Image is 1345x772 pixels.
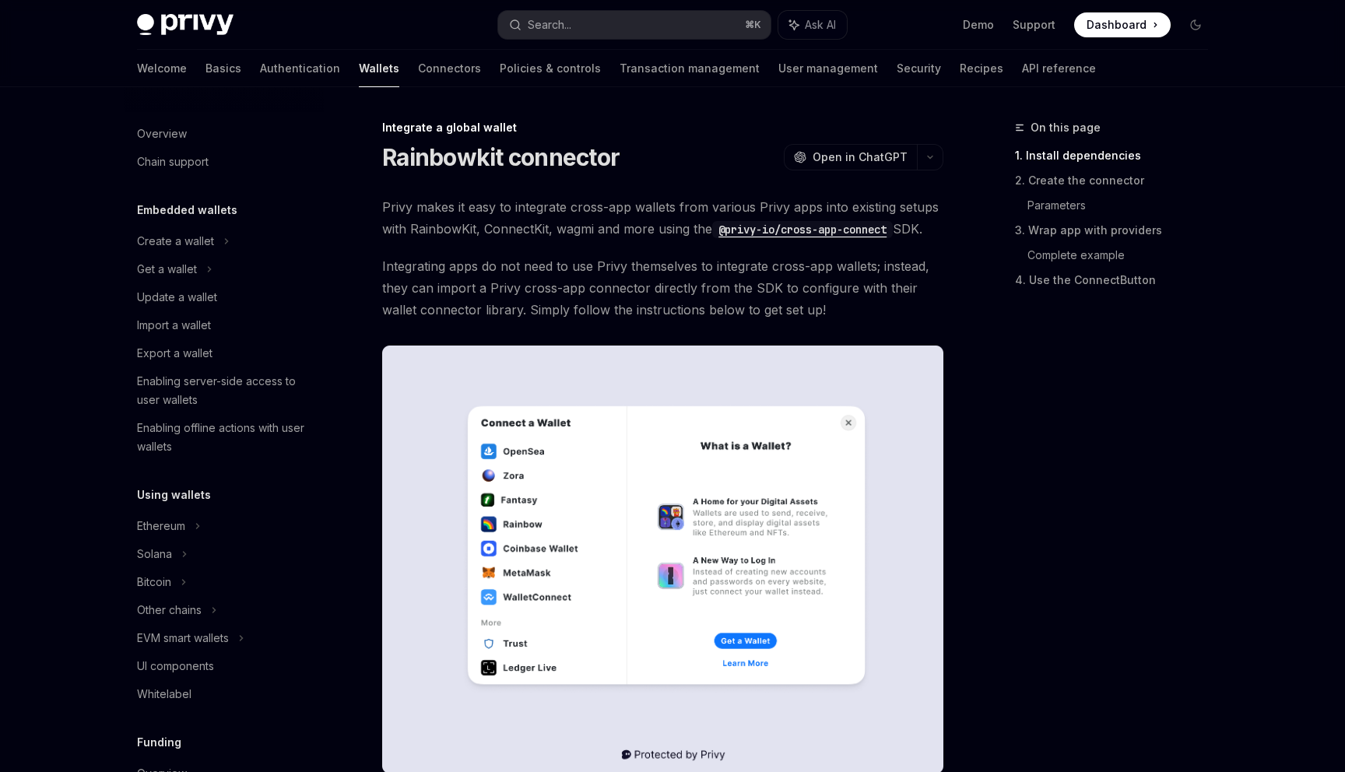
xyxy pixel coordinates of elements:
a: API reference [1022,50,1096,87]
div: Export a wallet [137,344,212,363]
a: Security [897,50,941,87]
div: Whitelabel [137,685,191,704]
h5: Using wallets [137,486,211,504]
div: EVM smart wallets [137,629,229,647]
a: Recipes [960,50,1003,87]
span: Open in ChatGPT [813,149,908,165]
div: UI components [137,657,214,675]
a: Transaction management [620,50,760,87]
a: @privy-io/cross-app-connect [712,221,893,237]
span: Ask AI [805,17,836,33]
button: Search...⌘K [498,11,771,39]
button: Toggle dark mode [1183,12,1208,37]
a: Export a wallet [125,339,324,367]
a: Policies & controls [500,50,601,87]
div: Other chains [137,601,202,619]
a: Import a wallet [125,311,324,339]
div: Enabling offline actions with user wallets [137,419,314,456]
img: dark logo [137,14,234,36]
button: Open in ChatGPT [784,144,917,170]
a: UI components [125,652,324,680]
span: ⌘ K [745,19,761,31]
a: 1. Install dependencies [1015,143,1220,168]
a: Demo [963,17,994,33]
a: Enabling offline actions with user wallets [125,414,324,461]
a: User management [778,50,878,87]
a: Overview [125,120,324,148]
a: Parameters [1027,193,1220,218]
div: Ethereum [137,517,185,535]
div: Update a wallet [137,288,217,307]
a: 3. Wrap app with providers [1015,218,1220,243]
button: Ask AI [778,11,847,39]
a: Support [1013,17,1055,33]
a: Complete example [1027,243,1220,268]
a: Welcome [137,50,187,87]
a: Basics [205,50,241,87]
a: Connectors [418,50,481,87]
span: Privy makes it easy to integrate cross-app wallets from various Privy apps into existing setups w... [382,196,943,240]
span: Integrating apps do not need to use Privy themselves to integrate cross-app wallets; instead, the... [382,255,943,321]
div: Chain support [137,153,209,171]
h5: Funding [137,733,181,752]
a: Dashboard [1074,12,1171,37]
div: Enabling server-side access to user wallets [137,372,314,409]
div: Create a wallet [137,232,214,251]
div: Import a wallet [137,316,211,335]
a: Enabling server-side access to user wallets [125,367,324,414]
div: Search... [528,16,571,34]
div: Solana [137,545,172,563]
h5: Embedded wallets [137,201,237,219]
code: @privy-io/cross-app-connect [712,221,893,238]
div: Bitcoin [137,573,171,591]
span: On this page [1031,118,1101,137]
div: Overview [137,125,187,143]
a: Authentication [260,50,340,87]
div: Get a wallet [137,260,197,279]
a: Update a wallet [125,283,324,311]
div: Integrate a global wallet [382,120,943,135]
a: Whitelabel [125,680,324,708]
a: 2. Create the connector [1015,168,1220,193]
h1: Rainbowkit connector [382,143,620,171]
a: 4. Use the ConnectButton [1015,268,1220,293]
span: Dashboard [1087,17,1147,33]
a: Wallets [359,50,399,87]
a: Chain support [125,148,324,176]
